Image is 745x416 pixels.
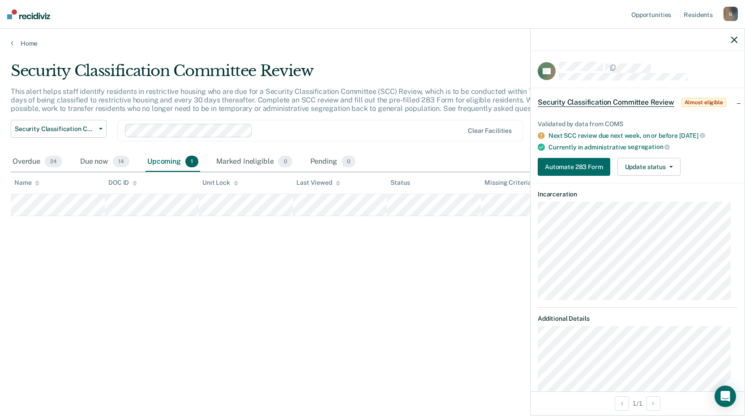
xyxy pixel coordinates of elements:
div: Missing Criteria [484,179,531,187]
div: Open Intercom Messenger [715,386,736,407]
span: 1 [185,156,198,167]
div: Security Classification Committee Review [11,62,569,87]
div: Marked Ineligible [214,152,294,172]
div: Clear facilities [468,127,512,135]
button: Automate 283 Form [538,158,610,176]
div: Name [14,179,39,187]
dt: Incarceration [538,191,737,198]
button: Update status [617,158,681,176]
span: Security Classification Committee Review [538,98,674,107]
div: Overdue [11,152,64,172]
p: This alert helps staff identify residents in restrictive housing who are due for a Security Class... [11,87,564,113]
span: Almost eligible [681,98,726,107]
span: segregation [628,143,670,150]
a: Navigate to form link [538,158,614,176]
div: Currently in administrative [548,143,737,151]
button: Previous Opportunity [615,396,629,411]
img: Recidiviz [7,9,50,19]
div: Status [390,179,410,187]
div: Validated by data from COMS [538,120,737,128]
div: Next SCC review due next week, on or before [DATE] [548,132,737,140]
button: Next Opportunity [646,396,660,411]
div: Last Viewed [296,179,340,187]
div: Unit Lock [202,179,238,187]
span: 0 [342,156,355,167]
span: 24 [45,156,62,167]
span: 0 [278,156,292,167]
div: Upcoming [146,152,200,172]
span: 14 [113,156,129,167]
div: Pending [308,152,357,172]
div: 1 / 1 [531,391,745,415]
div: Due now [78,152,131,172]
div: Security Classification Committee ReviewAlmost eligible [531,88,745,117]
div: G [724,7,738,21]
span: Security Classification Committee Review [15,125,95,133]
dt: Additional Details [538,315,737,323]
a: Home [11,39,734,47]
div: DOC ID [108,179,137,187]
